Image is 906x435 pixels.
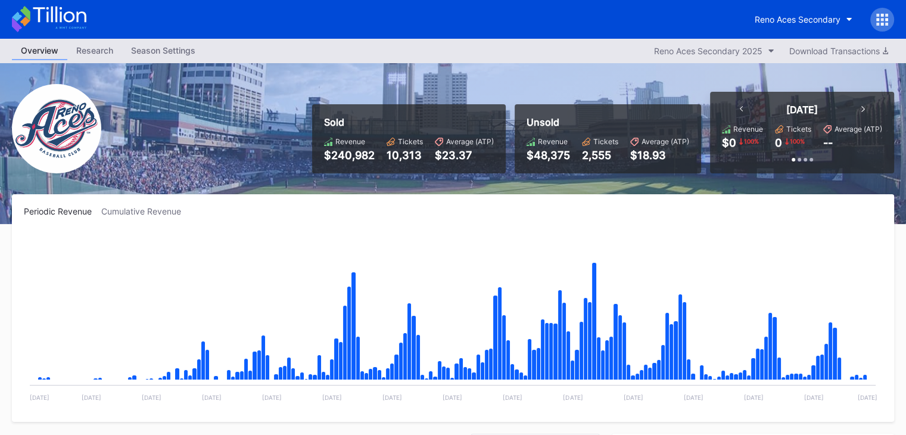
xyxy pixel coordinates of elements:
[446,137,494,146] div: Average (ATP)
[443,394,462,401] text: [DATE]
[12,42,67,60] a: Overview
[648,43,780,59] button: Reno Aces Secondary 2025
[733,125,763,133] div: Revenue
[823,136,833,149] div: --
[582,149,618,161] div: 2,555
[324,116,494,128] div: Sold
[789,136,806,146] div: 100 %
[101,206,191,216] div: Cumulative Revenue
[654,46,762,56] div: Reno Aces Secondary 2025
[835,125,882,133] div: Average (ATP)
[324,149,375,161] div: $240,982
[335,137,365,146] div: Revenue
[382,394,402,401] text: [DATE]
[538,137,568,146] div: Revenue
[593,137,618,146] div: Tickets
[527,116,689,128] div: Unsold
[67,42,122,59] div: Research
[755,14,840,24] div: Reno Aces Secondary
[527,149,570,161] div: $48,375
[783,43,894,59] button: Download Transactions
[262,394,282,401] text: [DATE]
[683,394,703,401] text: [DATE]
[503,394,522,401] text: [DATE]
[630,149,689,161] div: $18.93
[122,42,204,60] a: Season Settings
[623,394,643,401] text: [DATE]
[858,394,877,401] text: [DATE]
[24,231,882,410] svg: Chart title
[30,394,49,401] text: [DATE]
[789,46,888,56] div: Download Transactions
[398,137,423,146] div: Tickets
[12,84,101,173] img: RenoAces.png
[122,42,204,59] div: Season Settings
[387,149,423,161] div: 10,313
[435,149,494,161] div: $23.37
[743,394,763,401] text: [DATE]
[563,394,583,401] text: [DATE]
[24,206,101,216] div: Periodic Revenue
[202,394,222,401] text: [DATE]
[322,394,342,401] text: [DATE]
[142,394,161,401] text: [DATE]
[82,394,101,401] text: [DATE]
[775,136,782,149] div: 0
[804,394,823,401] text: [DATE]
[786,104,818,116] div: [DATE]
[786,125,811,133] div: Tickets
[746,8,861,30] button: Reno Aces Secondary
[722,136,736,149] div: $0
[642,137,689,146] div: Average (ATP)
[743,136,760,146] div: 100 %
[67,42,122,60] a: Research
